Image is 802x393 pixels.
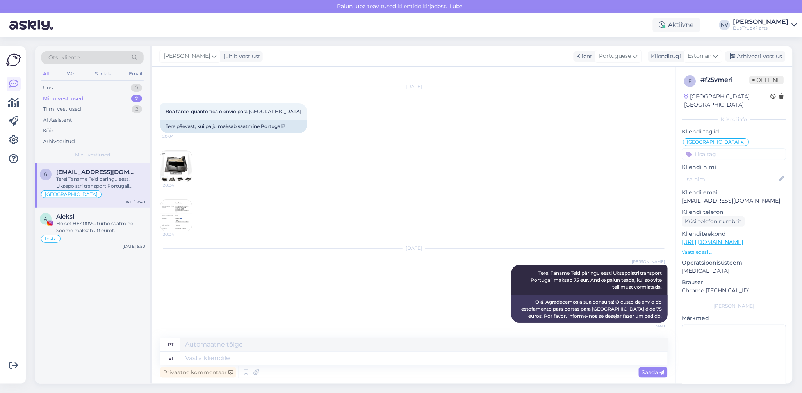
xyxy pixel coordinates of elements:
div: Kliendi info [682,116,786,123]
span: Luba [447,3,465,10]
p: Operatsioonisüsteem [682,259,786,267]
span: Offline [750,76,784,84]
div: Socials [93,69,112,79]
div: All [41,69,50,79]
div: Arhiveeritud [43,138,75,146]
div: 0 [131,84,142,92]
a: [URL][DOMAIN_NAME] [682,238,743,245]
span: geral@divinotransportes.pt [56,169,137,176]
span: [PERSON_NAME] [632,259,665,265]
span: Aleksi [56,213,74,220]
span: Portuguese [599,52,631,60]
div: Uus [43,84,53,92]
div: NV [719,20,730,30]
p: Kliendi tag'id [682,128,786,136]
span: [GEOGRAPHIC_DATA] [687,140,740,144]
p: Kliendi email [682,188,786,197]
img: Attachment [160,151,192,182]
div: Web [65,69,79,79]
div: et [168,352,173,365]
p: Kliendi nimi [682,163,786,171]
div: [PERSON_NAME] [733,19,789,25]
span: f [689,78,692,84]
p: Brauser [682,278,786,286]
div: Holset HE400VG turbo saatmine Soome maksab 20 eurot. [56,220,145,234]
div: BusTruckParts [733,25,789,31]
input: Lisa nimi [683,175,777,183]
div: 2 [132,105,142,113]
div: Aktiivne [653,18,700,32]
span: Insta [45,237,57,241]
span: 9:40 [636,323,665,329]
p: [EMAIL_ADDRESS][DOMAIN_NAME] [682,197,786,205]
span: g [44,171,48,177]
p: Chrome [TECHNICAL_ID] [682,286,786,295]
span: A [44,216,48,222]
div: Klient [574,52,593,60]
div: [DATE] [160,245,668,252]
p: Klienditeekond [682,230,786,238]
p: Märkmed [682,314,786,322]
span: 20:04 [163,182,192,188]
div: Tere! Täname Teid päringu eest! Uksepolstri transport Portugali maksab 75 eur. Andke palun teada,... [56,176,145,190]
div: [PERSON_NAME] [682,302,786,309]
div: Olá! Agradecemos a sua consulta! O custo de envio do estofamento para portas para [GEOGRAPHIC_DAT... [511,295,668,323]
div: [GEOGRAPHIC_DATA], [GEOGRAPHIC_DATA] [684,92,771,109]
span: [GEOGRAPHIC_DATA] [45,192,98,197]
p: Kliendi telefon [682,208,786,216]
span: Otsi kliente [48,53,80,62]
span: Saada [642,369,665,376]
div: AI Assistent [43,116,72,124]
div: juhib vestlust [221,52,260,60]
div: Arhiveeri vestlus [725,51,786,62]
span: Boa tarde, quanto fica o envio para [GEOGRAPHIC_DATA] [166,108,301,114]
div: [DATE] 8:50 [123,244,145,249]
span: [PERSON_NAME] [164,52,210,60]
div: [DATE] [160,83,668,90]
div: Tere päevast, kui palju maksab saatmine Portugali? [160,120,307,133]
span: Tere! Täname Teid päringu eest! Uksepolstri transport Portugali maksab 75 eur. Andke palun teada,... [531,270,663,290]
img: Askly Logo [6,53,21,68]
span: 20:04 [162,133,192,139]
div: Klienditugi [648,52,681,60]
div: pt [168,338,174,351]
span: Estonian [688,52,712,60]
div: Email [127,69,144,79]
span: 20:04 [163,231,192,237]
input: Lisa tag [682,148,786,160]
a: [PERSON_NAME]BusTruckParts [733,19,797,31]
div: Küsi telefoninumbrit [682,216,745,227]
div: # f25vmeri [701,75,750,85]
div: [DATE] 9:40 [122,199,145,205]
div: Minu vestlused [43,95,84,103]
p: Vaata edasi ... [682,249,786,256]
div: 2 [131,95,142,103]
span: Minu vestlused [75,151,110,158]
div: Tiimi vestlused [43,105,81,113]
div: Kõik [43,127,54,135]
img: Attachment [160,200,192,231]
p: [MEDICAL_DATA] [682,267,786,275]
div: Privaatne kommentaar [160,367,236,378]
